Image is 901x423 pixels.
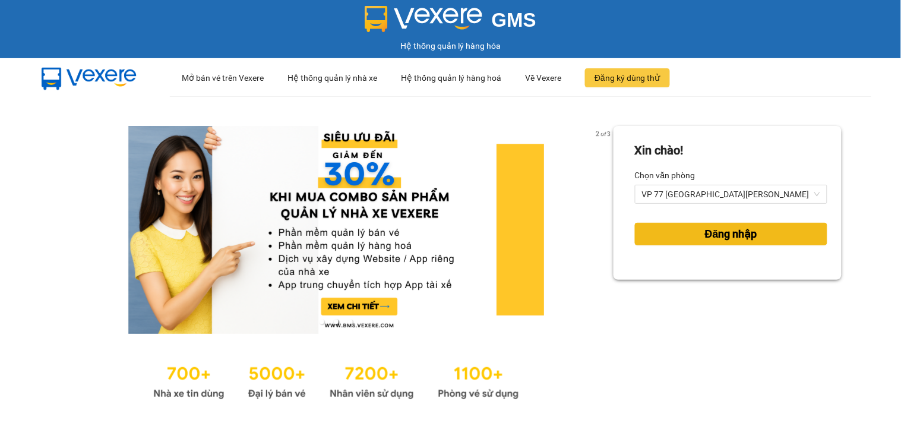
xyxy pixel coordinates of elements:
img: Statistics.png [153,358,519,403]
a: GMS [365,18,536,27]
div: Về Vexere [525,59,561,97]
li: slide item 2 [334,320,339,324]
span: Đăng nhập [705,226,757,242]
img: mbUUG5Q.png [30,58,148,97]
button: previous slide / item [59,126,76,334]
div: Hệ thống quản lý hàng hoá [401,59,501,97]
button: next slide / item [597,126,614,334]
span: Đăng ký dùng thử [595,71,660,84]
div: Hệ thống quản lý nhà xe [287,59,377,97]
label: Chọn văn phòng [635,166,695,185]
li: slide item 1 [320,320,324,324]
span: VP 77 Thái Nguyên [642,185,820,203]
p: 2 of 3 [593,126,614,141]
span: GMS [492,9,536,31]
button: Đăng ký dùng thử [585,68,670,87]
div: Hệ thống quản lý hàng hóa [3,39,898,52]
li: slide item 3 [348,320,353,324]
div: Mở bán vé trên Vexere [182,59,264,97]
div: Xin chào! [635,141,684,160]
img: logo 2 [365,6,482,32]
button: Đăng nhập [635,223,827,245]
